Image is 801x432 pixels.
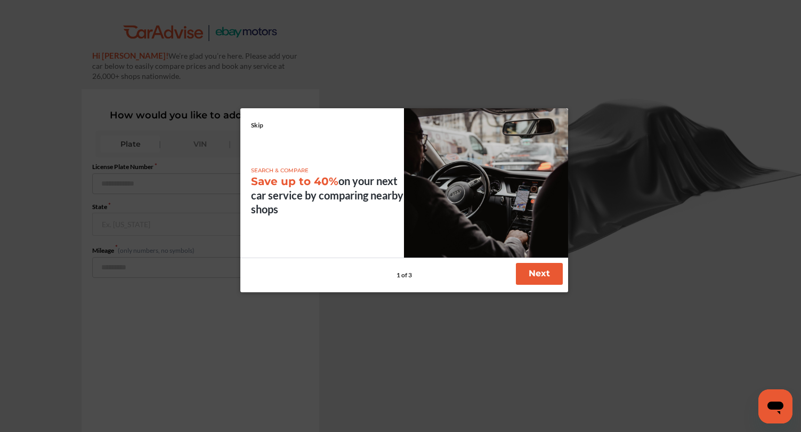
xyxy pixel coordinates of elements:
p: SEARCH & COMPARE [251,167,404,174]
img: welcome1.359c833b3f7bad43436c.png [404,108,568,258]
a: Skip [251,122,263,130]
iframe: Button to launch messaging window [758,389,792,423]
button: Next [516,265,563,287]
span: 1 of 3 [397,272,412,280]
